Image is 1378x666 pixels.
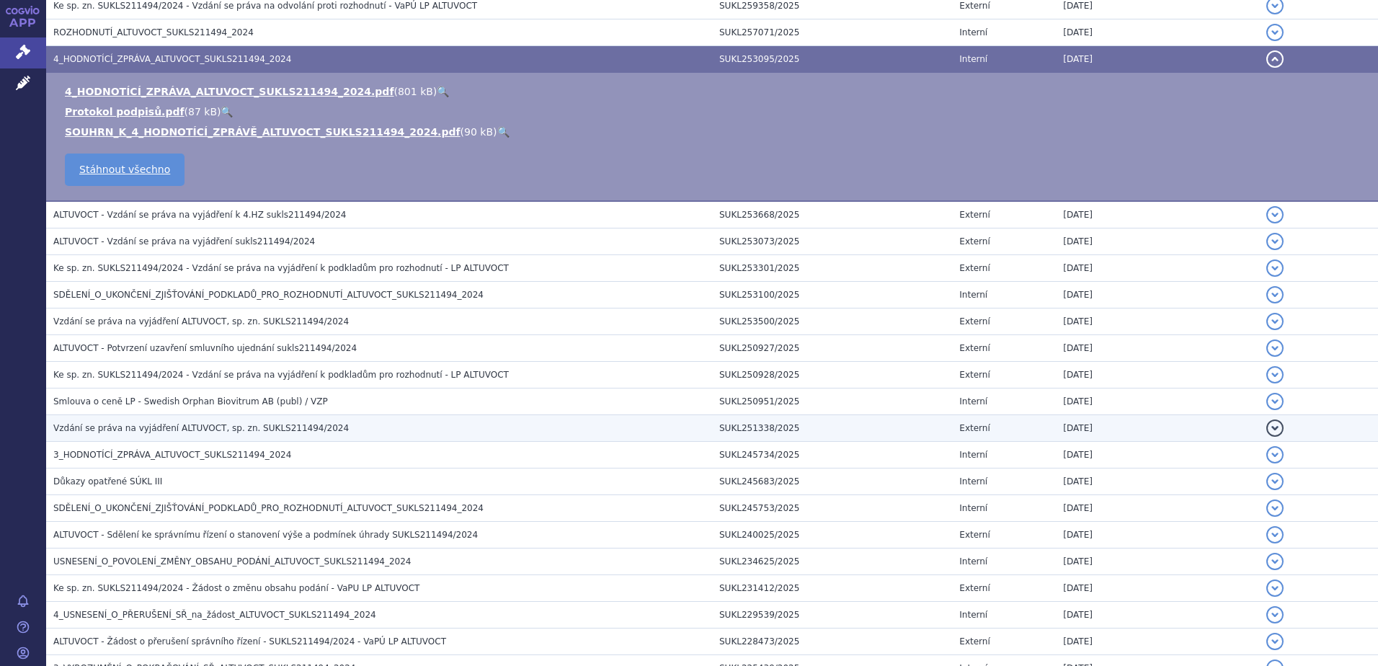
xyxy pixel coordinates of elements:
td: SUKL253500/2025 [712,308,952,335]
span: Externí [959,423,990,433]
button: detail [1266,606,1284,623]
span: Interní [959,290,987,300]
span: Interní [959,27,987,37]
span: Externí [959,583,990,593]
td: SUKL234625/2025 [712,549,952,575]
span: ALTUVOCT - Žádost o přerušení správního řízení - SUKLS211494/2024 - VaPÚ LP ALTUVOCT [53,636,446,647]
li: ( ) [65,125,1364,139]
span: Interní [959,610,987,620]
button: detail [1266,473,1284,490]
li: ( ) [65,84,1364,99]
button: detail [1266,499,1284,517]
td: [DATE] [1056,415,1258,442]
span: ALTUVOCT - Sdělení ke správnímu řízení o stanovení výše a podmínek úhrady SUKLS211494/2024 [53,530,478,540]
span: Smlouva o ceně LP - Swedish Orphan Biovitrum AB (publ) / VZP [53,396,328,407]
a: SOUHRN_K_4_HODNOTÍCÍ_ZPRÁVĚ_ALTUVOCT_SUKLS211494_2024.pdf [65,126,461,138]
button: detail [1266,580,1284,597]
span: Ke sp. zn. SUKLS211494/2024 - Žádost o změnu obsahu podání - VaPU LP ALTUVOCT [53,583,419,593]
a: 🔍 [221,106,233,117]
td: SUKL253095/2025 [712,46,952,73]
span: SDĚLENÍ_O_UKONČENÍ_ZJIŠŤOVÁNÍ_PODKLADŮ_PRO_ROZHODNUTÍ_ALTUVOCT_SUKLS211494_2024 [53,290,484,300]
td: [DATE] [1056,19,1258,46]
a: 🔍 [437,86,449,97]
button: detail [1266,233,1284,250]
span: Interní [959,556,987,567]
span: Vzdání se práva na vyjádření ALTUVOCT, sp. zn. SUKLS211494/2024 [53,316,349,327]
td: [DATE] [1056,308,1258,335]
span: ALTUVOCT - Potvrzení uzavření smluvního ujednání sukls211494/2024 [53,343,357,353]
button: detail [1266,24,1284,41]
span: 90 kB [464,126,493,138]
button: detail [1266,313,1284,330]
td: [DATE] [1056,46,1258,73]
span: Externí [959,1,990,11]
span: 4_HODNOTÍCÍ_ZPRÁVA_ALTUVOCT_SUKLS211494_2024 [53,54,291,64]
button: detail [1266,419,1284,437]
span: 801 kB [398,86,433,97]
span: USNESENÍ_O_POVOLENÍ_ZMĚNY_OBSAHU_PODÁNÍ_ALTUVOCT_SUKLS211494_2024 [53,556,411,567]
td: SUKL245683/2025 [712,469,952,495]
span: ROZHODNUTÍ_ALTUVOCT_SUKLS211494_2024 [53,27,254,37]
span: Externí [959,530,990,540]
td: SUKL245734/2025 [712,442,952,469]
span: Ke sp. zn. SUKLS211494/2024 - Vzdání se práva na vyjádření k podkladům pro rozhodnutí - LP ALTUVOCT [53,370,509,380]
td: [DATE] [1056,442,1258,469]
span: 3_HODNOTÍCÍ_ZPRÁVA_ALTUVOCT_SUKLS211494_2024 [53,450,291,460]
span: Externí [959,263,990,273]
td: SUKL253301/2025 [712,255,952,282]
a: 4_HODNOTÍCÍ_ZPRÁVA_ALTUVOCT_SUKLS211494_2024.pdf [65,86,394,97]
button: detail [1266,526,1284,543]
a: 🔍 [497,126,510,138]
button: detail [1266,446,1284,463]
td: [DATE] [1056,362,1258,388]
span: Interní [959,54,987,64]
span: Vzdání se práva na vyjádření ALTUVOCT, sp. zn. SUKLS211494/2024 [53,423,349,433]
td: SUKL229539/2025 [712,602,952,629]
span: 87 kB [188,106,217,117]
span: Externí [959,636,990,647]
button: detail [1266,366,1284,383]
button: detail [1266,553,1284,570]
span: Ke sp. zn. SUKLS211494/2024 - Vzdání se práva na odvolání proti rozhodnutí - VaPÚ LP ALTUVOCT [53,1,477,11]
button: detail [1266,206,1284,223]
td: [DATE] [1056,228,1258,255]
td: [DATE] [1056,282,1258,308]
span: Externí [959,210,990,220]
button: detail [1266,259,1284,277]
td: [DATE] [1056,388,1258,415]
td: SUKL253100/2025 [712,282,952,308]
button: detail [1266,339,1284,357]
td: [DATE] [1056,495,1258,522]
td: SUKL250951/2025 [712,388,952,415]
td: [DATE] [1056,335,1258,362]
span: ALTUVOCT - Vzdání se práva na vyjádření sukls211494/2024 [53,236,315,247]
td: SUKL245753/2025 [712,495,952,522]
td: [DATE] [1056,549,1258,575]
span: Interní [959,476,987,487]
span: SDĚLENÍ_O_UKONČENÍ_ZJIŠŤOVÁNÍ_PODKLADŮ_PRO_ROZHODNUTÍ_ALTUVOCT_SUKLS211494_2024 [53,503,484,513]
td: SUKL228473/2025 [712,629,952,655]
span: Interní [959,503,987,513]
span: Ke sp. zn. SUKLS211494/2024 - Vzdání se práva na vyjádření k podkladům pro rozhodnutí - LP ALTUVOCT [53,263,509,273]
button: detail [1266,393,1284,410]
span: Externí [959,316,990,327]
li: ( ) [65,105,1364,119]
td: SUKL253668/2025 [712,201,952,228]
span: ALTUVOCT - Vzdání se práva na vyjádření k 4.HZ sukls211494/2024 [53,210,346,220]
td: [DATE] [1056,629,1258,655]
td: SUKL250927/2025 [712,335,952,362]
button: detail [1266,633,1284,650]
button: detail [1266,50,1284,68]
td: [DATE] [1056,602,1258,629]
span: Interní [959,396,987,407]
td: SUKL257071/2025 [712,19,952,46]
span: 4_USNESENÍ_O_PŘERUŠENÍ_SŘ_na_žádost_ALTUVOCT_SUKLS211494_2024 [53,610,376,620]
a: Stáhnout všechno [65,154,185,186]
td: SUKL253073/2025 [712,228,952,255]
td: [DATE] [1056,522,1258,549]
a: Protokol podpisů.pdf [65,106,185,117]
span: Externí [959,370,990,380]
td: [DATE] [1056,255,1258,282]
td: [DATE] [1056,469,1258,495]
td: [DATE] [1056,575,1258,602]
